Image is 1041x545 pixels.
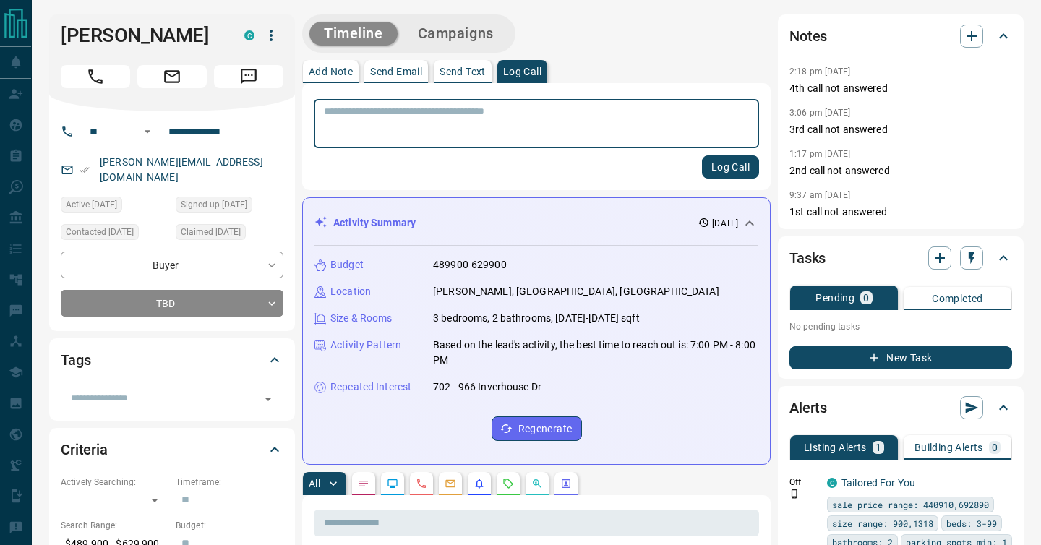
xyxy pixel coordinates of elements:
svg: Push Notification Only [789,489,800,499]
div: Wed Aug 13 2025 [61,224,168,244]
p: Activity Summary [333,215,416,231]
a: Tailored For You [841,477,915,489]
div: Alerts [789,390,1012,425]
span: size range: 900,1318 [832,516,933,531]
svg: Calls [416,478,427,489]
p: Pending [815,293,854,303]
p: 1st call not answered [789,205,1012,220]
p: Building Alerts [914,442,983,452]
p: [DATE] [712,217,738,230]
button: New Task [789,346,1012,369]
span: sale price range: 440910,692890 [832,497,989,512]
p: 2nd call not answered [789,163,1012,179]
h2: Alerts [789,396,827,419]
span: beds: 3-99 [946,516,997,531]
button: Regenerate [492,416,582,441]
p: 1 [875,442,881,452]
p: No pending tasks [789,316,1012,338]
button: Open [139,123,156,140]
div: Thu Aug 07 2025 [176,224,283,244]
div: Buyer [61,252,283,278]
p: Search Range: [61,519,168,532]
div: condos.ca [827,478,837,488]
p: Size & Rooms [330,311,393,326]
p: 1:17 pm [DATE] [789,149,851,159]
div: TBD [61,290,283,317]
div: Wed Aug 06 2025 [176,197,283,217]
p: 2:18 pm [DATE] [789,66,851,77]
p: Send Email [370,66,422,77]
span: Message [214,65,283,88]
p: Location [330,284,371,299]
svg: Listing Alerts [474,478,485,489]
svg: Agent Actions [560,478,572,489]
p: 0 [863,293,869,303]
p: 3rd call not answered [789,122,1012,137]
p: 489900-629900 [433,257,507,272]
h2: Notes [789,25,827,48]
h2: Tasks [789,246,826,270]
svg: Lead Browsing Activity [387,478,398,489]
button: Campaigns [403,22,508,46]
div: Activity Summary[DATE] [314,210,758,236]
div: Notes [789,19,1012,53]
p: Budget [330,257,364,272]
p: Based on the lead's activity, the best time to reach out is: 7:00 PM - 8:00 PM [433,338,758,368]
p: Budget: [176,519,283,532]
p: 9:37 am [DATE] [789,190,851,200]
span: Contacted [DATE] [66,225,134,239]
p: Off [789,476,818,489]
p: Log Call [503,66,541,77]
p: Activity Pattern [330,338,401,353]
span: Claimed [DATE] [181,225,241,239]
p: 702 - 966 Inverhouse Dr [433,379,541,395]
button: Log Call [702,155,759,179]
p: Timeframe: [176,476,283,489]
svg: Opportunities [531,478,543,489]
p: Repeated Interest [330,379,411,395]
p: 4th call not answered [789,81,1012,96]
button: Timeline [309,22,398,46]
div: Tasks [789,241,1012,275]
svg: Email Verified [80,165,90,175]
span: Signed up [DATE] [181,197,247,212]
svg: Notes [358,478,369,489]
div: Tags [61,343,283,377]
p: All [309,479,320,489]
button: Open [258,389,278,409]
p: Listing Alerts [804,442,867,452]
p: 0 [992,442,998,452]
p: Add Note [309,66,353,77]
span: Email [137,65,207,88]
svg: Requests [502,478,514,489]
p: Completed [932,293,983,304]
div: Wed Aug 06 2025 [61,197,168,217]
svg: Emails [445,478,456,489]
p: Send Text [440,66,486,77]
span: Active [DATE] [66,197,117,212]
p: [PERSON_NAME], [GEOGRAPHIC_DATA], [GEOGRAPHIC_DATA] [433,284,719,299]
div: condos.ca [244,30,254,40]
h2: Criteria [61,438,108,461]
div: Criteria [61,432,283,467]
h1: [PERSON_NAME] [61,24,223,47]
h2: Tags [61,348,90,372]
p: 3:06 pm [DATE] [789,108,851,118]
span: Call [61,65,130,88]
a: [PERSON_NAME][EMAIL_ADDRESS][DOMAIN_NAME] [100,156,263,183]
p: Actively Searching: [61,476,168,489]
p: 3 bedrooms, 2 bathrooms, [DATE]-[DATE] sqft [433,311,640,326]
